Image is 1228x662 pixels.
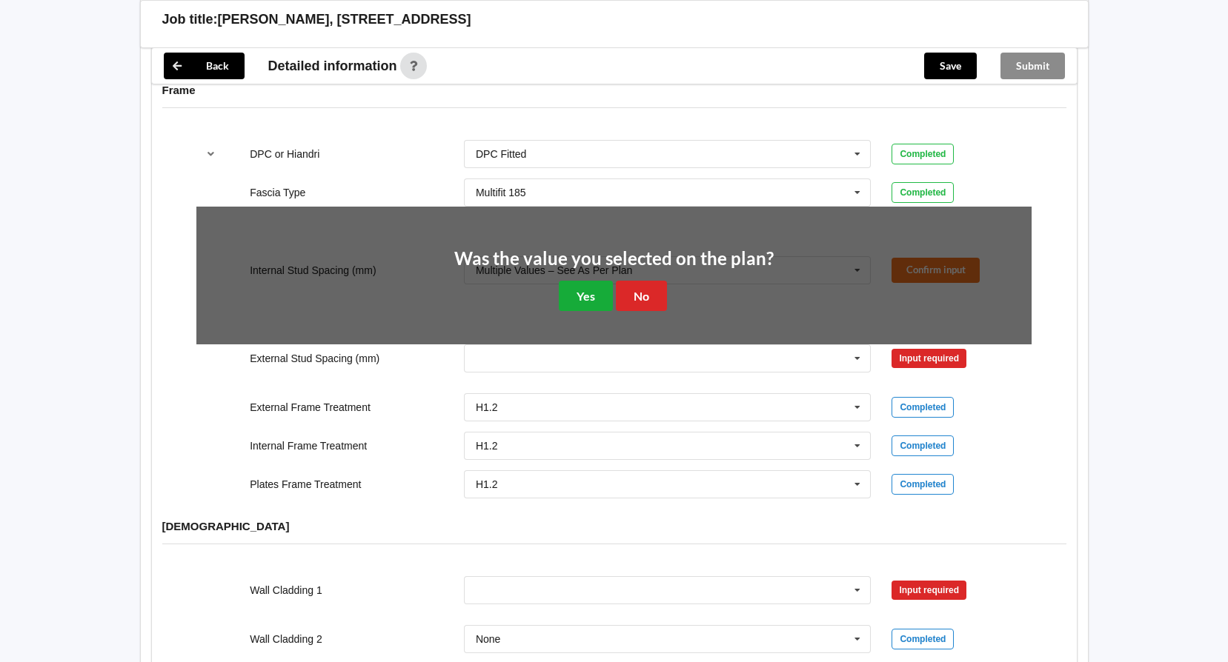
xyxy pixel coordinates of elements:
[218,11,471,28] h3: [PERSON_NAME], [STREET_ADDRESS]
[476,634,500,644] div: None
[892,349,966,368] div: Input required
[250,440,367,452] label: Internal Frame Treatment
[476,187,526,198] div: Multifit 185
[454,247,774,270] h2: Was the value you selected on the plan?
[162,11,218,28] h3: Job title:
[892,474,954,495] div: Completed
[250,584,322,596] label: Wall Cladding 1
[250,187,305,198] label: Fascia Type
[892,629,954,649] div: Completed
[559,281,613,311] button: Yes
[476,479,498,489] div: H1.2
[250,633,322,645] label: Wall Cladding 2
[196,141,225,167] button: reference-toggle
[892,435,954,456] div: Completed
[892,144,954,164] div: Completed
[924,53,977,79] button: Save
[162,83,1066,97] h4: Frame
[616,281,667,311] button: No
[476,441,498,451] div: H1.2
[250,401,371,413] label: External Frame Treatment
[250,148,319,160] label: DPC or Hiandri
[892,397,954,418] div: Completed
[892,182,954,203] div: Completed
[164,53,245,79] button: Back
[250,478,361,490] label: Plates Frame Treatment
[892,581,966,600] div: Input required
[250,352,379,364] label: External Stud Spacing (mm)
[162,519,1066,533] h4: [DEMOGRAPHIC_DATA]
[268,59,397,73] span: Detailed information
[476,402,498,412] div: H1.2
[476,149,526,159] div: DPC Fitted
